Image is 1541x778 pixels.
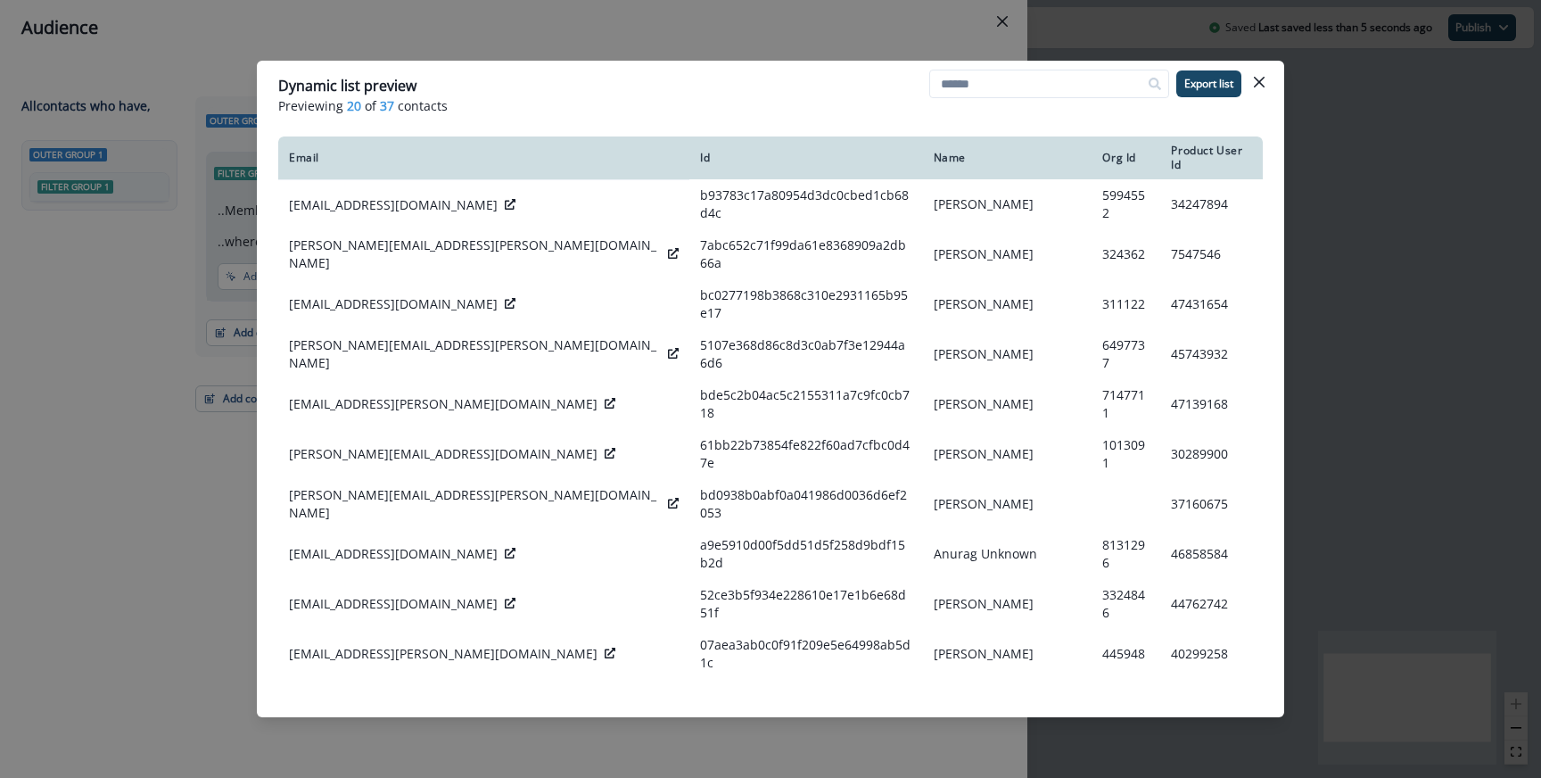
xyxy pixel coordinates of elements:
[1092,529,1160,579] td: 8131296
[1092,229,1160,279] td: 324362
[1092,579,1160,629] td: 3324846
[689,329,922,379] td: 5107e368d86c8d3c0ab7f3e12944a6d6
[689,679,922,729] td: 165fc757b819b6d5d203ab74b199c496
[289,151,679,165] div: Email
[689,279,922,329] td: bc0277198b3868c310e2931165b95e17
[289,445,597,463] p: [PERSON_NAME][EMAIL_ADDRESS][DOMAIN_NAME]
[1092,279,1160,329] td: 311122
[289,486,661,522] p: [PERSON_NAME][EMAIL_ADDRESS][PERSON_NAME][DOMAIN_NAME]
[1092,379,1160,429] td: 7147711
[289,336,661,372] p: [PERSON_NAME][EMAIL_ADDRESS][PERSON_NAME][DOMAIN_NAME]
[923,529,1092,579] td: Anurag Unknown
[689,629,922,679] td: 07aea3ab0c0f91f209e5e64998ab5d1c
[923,279,1092,329] td: [PERSON_NAME]
[1160,629,1263,679] td: 40299258
[289,196,498,214] p: [EMAIL_ADDRESS][DOMAIN_NAME]
[1092,629,1160,679] td: 445948
[923,179,1092,229] td: [PERSON_NAME]
[1160,179,1263,229] td: 34247894
[923,229,1092,279] td: [PERSON_NAME]
[1176,70,1241,97] button: Export list
[1171,144,1252,172] div: Product User Id
[923,679,1092,729] td: [PERSON_NAME]
[689,429,922,479] td: 61bb22b73854fe822f60ad7cfbc0d47e
[689,379,922,429] td: bde5c2b04ac5c2155311a7c9fc0cb718
[1160,279,1263,329] td: 47431654
[289,395,597,413] p: [EMAIL_ADDRESS][PERSON_NAME][DOMAIN_NAME]
[923,429,1092,479] td: [PERSON_NAME]
[689,579,922,629] td: 52ce3b5f934e228610e17e1b6e68d51f
[923,329,1092,379] td: [PERSON_NAME]
[1160,579,1263,629] td: 44762742
[1092,179,1160,229] td: 5994552
[278,96,1263,115] p: Previewing of contacts
[289,295,498,313] p: [EMAIL_ADDRESS][DOMAIN_NAME]
[380,96,394,115] span: 37
[700,151,911,165] div: Id
[1092,429,1160,479] td: 1013091
[289,645,597,663] p: [EMAIL_ADDRESS][PERSON_NAME][DOMAIN_NAME]
[689,529,922,579] td: a9e5910d00f5dd51d5f258d9bdf15b2d
[934,151,1082,165] div: Name
[1160,329,1263,379] td: 45743932
[1160,479,1263,529] td: 37160675
[1160,529,1263,579] td: 46858584
[689,229,922,279] td: 7abc652c71f99da61e8368909a2db66a
[1160,429,1263,479] td: 30289900
[1102,151,1150,165] div: Org Id
[923,379,1092,429] td: [PERSON_NAME]
[1092,329,1160,379] td: 6497737
[689,479,922,529] td: bd0938b0abf0a041986d0036d6ef2053
[289,236,661,272] p: [PERSON_NAME][EMAIL_ADDRESS][PERSON_NAME][DOMAIN_NAME]
[923,629,1092,679] td: [PERSON_NAME]
[278,75,416,96] p: Dynamic list preview
[289,595,498,613] p: [EMAIL_ADDRESS][DOMAIN_NAME]
[347,96,361,115] span: 20
[1160,379,1263,429] td: 47139168
[1184,78,1233,90] p: Export list
[923,479,1092,529] td: [PERSON_NAME]
[1245,68,1273,96] button: Close
[923,579,1092,629] td: [PERSON_NAME]
[689,179,922,229] td: b93783c17a80954d3dc0cbed1cb68d4c
[289,545,498,563] p: [EMAIL_ADDRESS][DOMAIN_NAME]
[1160,229,1263,279] td: 7547546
